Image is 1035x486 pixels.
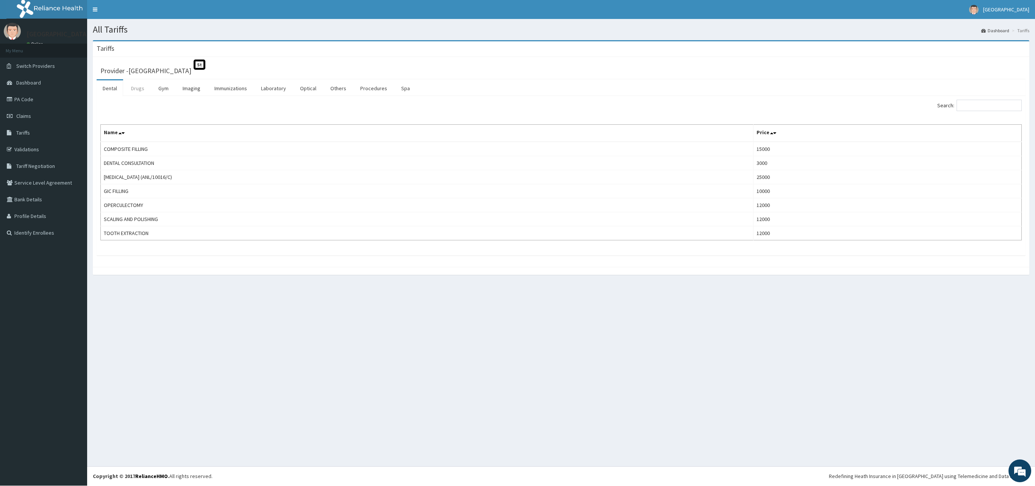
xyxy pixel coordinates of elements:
th: Price [753,125,1021,142]
td: 15000 [753,142,1021,156]
li: Tariffs [1010,27,1029,34]
img: d_794563401_company_1708531726252_794563401 [14,38,31,57]
th: Name [101,125,754,142]
span: [GEOGRAPHIC_DATA] [983,6,1029,13]
td: TOOTH EXTRACTION [101,226,754,240]
td: 25000 [753,170,1021,184]
a: RelianceHMO [135,473,168,480]
h1: All Tariffs [93,25,1029,34]
td: 12000 [753,198,1021,212]
td: [MEDICAL_DATA] (ANL/10016/C) [101,170,754,184]
span: Tariff Negotiation [16,163,55,169]
a: Others [324,80,352,96]
footer: All rights reserved. [87,466,1035,486]
td: COMPOSITE FILLING [101,142,754,156]
a: Spa [395,80,416,96]
span: Switch Providers [16,63,55,69]
a: Procedures [354,80,393,96]
a: Laboratory [255,80,292,96]
td: 3000 [753,156,1021,170]
div: Minimize live chat window [124,4,142,22]
div: Chat with us now [39,42,127,52]
td: GIC FILLING [101,184,754,198]
h3: Provider - [GEOGRAPHIC_DATA] [100,67,191,74]
td: DENTAL CONSULTATION [101,156,754,170]
h3: Tariffs [97,45,114,52]
div: Redefining Heath Insurance in [GEOGRAPHIC_DATA] using Telemedicine and Data Science! [829,472,1029,480]
textarea: Type your message and hit 'Enter' [4,207,144,234]
span: We're online! [44,96,105,172]
a: Imaging [177,80,206,96]
span: Dashboard [16,79,41,86]
td: SCALING AND POLISHING [101,212,754,226]
td: 10000 [753,184,1021,198]
a: Online [27,41,45,47]
img: User Image [4,23,21,40]
td: OPERCULECTOMY [101,198,754,212]
td: 12000 [753,212,1021,226]
a: Dental [97,80,123,96]
p: [GEOGRAPHIC_DATA] [27,31,89,38]
span: St [194,60,205,70]
span: Claims [16,113,31,119]
img: User Image [969,5,979,14]
a: Gym [152,80,175,96]
td: 12000 [753,226,1021,240]
strong: Copyright © 2017 . [93,473,169,480]
a: Drugs [125,80,150,96]
a: Optical [294,80,322,96]
label: Search: [937,100,1022,111]
span: Tariffs [16,129,30,136]
input: Search: [957,100,1022,111]
a: Dashboard [981,27,1009,34]
a: Immunizations [208,80,253,96]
